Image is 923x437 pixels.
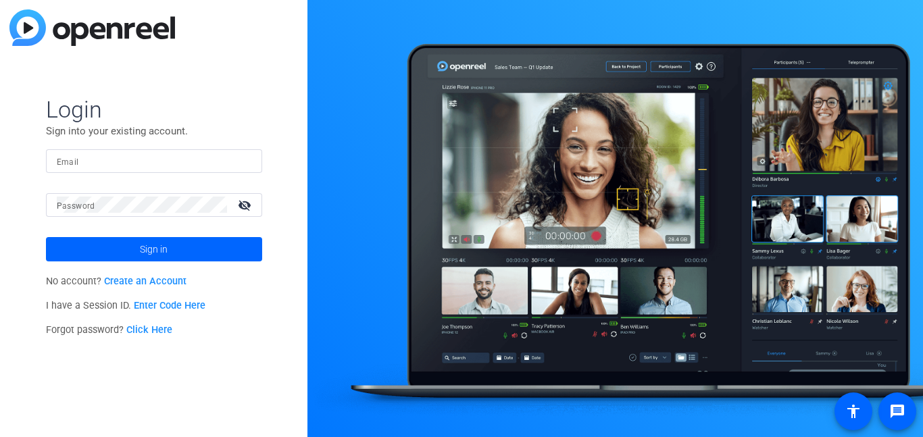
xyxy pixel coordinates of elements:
mat-icon: visibility_off [230,195,262,215]
a: Enter Code Here [134,300,205,311]
input: Enter Email Address [57,153,251,169]
img: blue-gradient.svg [9,9,175,46]
span: Forgot password? [46,324,173,336]
a: Click Here [126,324,172,336]
a: Create an Account [104,276,186,287]
p: Sign into your existing account. [46,124,262,138]
span: No account? [46,276,187,287]
mat-icon: accessibility [845,403,862,419]
span: Login [46,95,262,124]
button: Sign in [46,237,262,261]
mat-label: Password [57,201,95,211]
mat-icon: message [889,403,905,419]
span: Sign in [140,232,168,266]
span: I have a Session ID. [46,300,206,311]
mat-label: Email [57,157,79,167]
